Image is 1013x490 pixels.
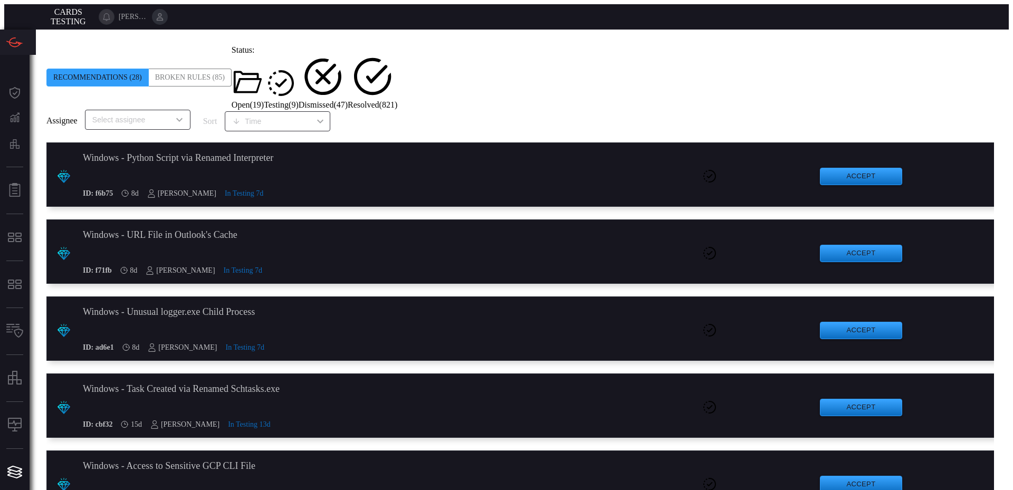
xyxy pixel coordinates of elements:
button: Dashboard [2,80,27,105]
div: Windows - URL File in Outlook's Cache [83,229,416,241]
span: Aug 13, 2025 2:15 PM [225,343,264,352]
div: Windows - Unusual logger.exe Child Process [83,306,416,318]
span: Aug 05, 2025 2:39 AM [131,420,142,429]
button: Accept [820,168,902,185]
h5: ID: f71fb [83,266,112,275]
span: Aug 12, 2025 2:13 AM [131,189,139,198]
button: Dismissed(47) [299,55,348,110]
button: Cards [2,459,27,485]
button: Detections [2,105,27,131]
div: [PERSON_NAME] [146,266,215,275]
span: Aug 13, 2025 2:14 PM [225,189,263,198]
div: [PERSON_NAME] [148,343,217,352]
button: Accept [820,245,902,262]
h5: ID: cbf32 [83,420,112,429]
label: sort [203,117,217,126]
button: Testing(9) [264,68,299,110]
button: Compliance Monitoring [2,412,27,438]
input: Select assignee [88,113,170,126]
div: Broken Rules (85) [149,69,232,87]
span: Aug 12, 2025 2:13 AM [130,266,137,275]
div: Windows - Python Script via Renamed Interpreter [83,152,416,164]
button: MITRE - Detection Posture [2,272,27,297]
div: Windows - Task Created via Renamed Schtasks.exe [83,383,416,395]
span: testing [51,17,86,26]
button: Resolved(821) [348,55,397,110]
span: Open ( 19 ) [232,100,264,109]
span: [PERSON_NAME].[PERSON_NAME] [119,13,148,21]
span: Dismissed ( 47 ) [299,100,348,109]
span: Assignee [46,116,78,126]
div: [PERSON_NAME] [147,189,216,198]
span: Resolved ( 821 ) [348,100,397,109]
h5: ID: ad6e1 [83,343,114,352]
div: [PERSON_NAME] [150,420,219,429]
div: Recommendations (28) [46,69,149,87]
span: Status: [232,45,255,54]
span: Aug 13, 2025 2:15 PM [224,266,262,275]
span: Aug 12, 2025 2:13 AM [132,343,139,352]
span: Testing ( 9 ) [264,100,299,109]
button: Open [172,112,187,127]
div: Time [232,116,313,127]
button: Accept [820,399,902,416]
span: Aug 06, 2025 3:02 PM [228,420,270,429]
button: Accept [820,322,902,339]
button: MITRE - Exposures [2,225,27,250]
button: Reports [2,178,27,203]
button: Preventions [2,131,27,156]
span: Cards [54,7,82,16]
button: assets [2,366,27,391]
div: Windows - Access to Sensitive GCP CLI File [83,460,416,472]
button: Inventory [2,319,27,344]
button: Open(19) [232,66,264,110]
h5: ID: f6b75 [83,189,113,198]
